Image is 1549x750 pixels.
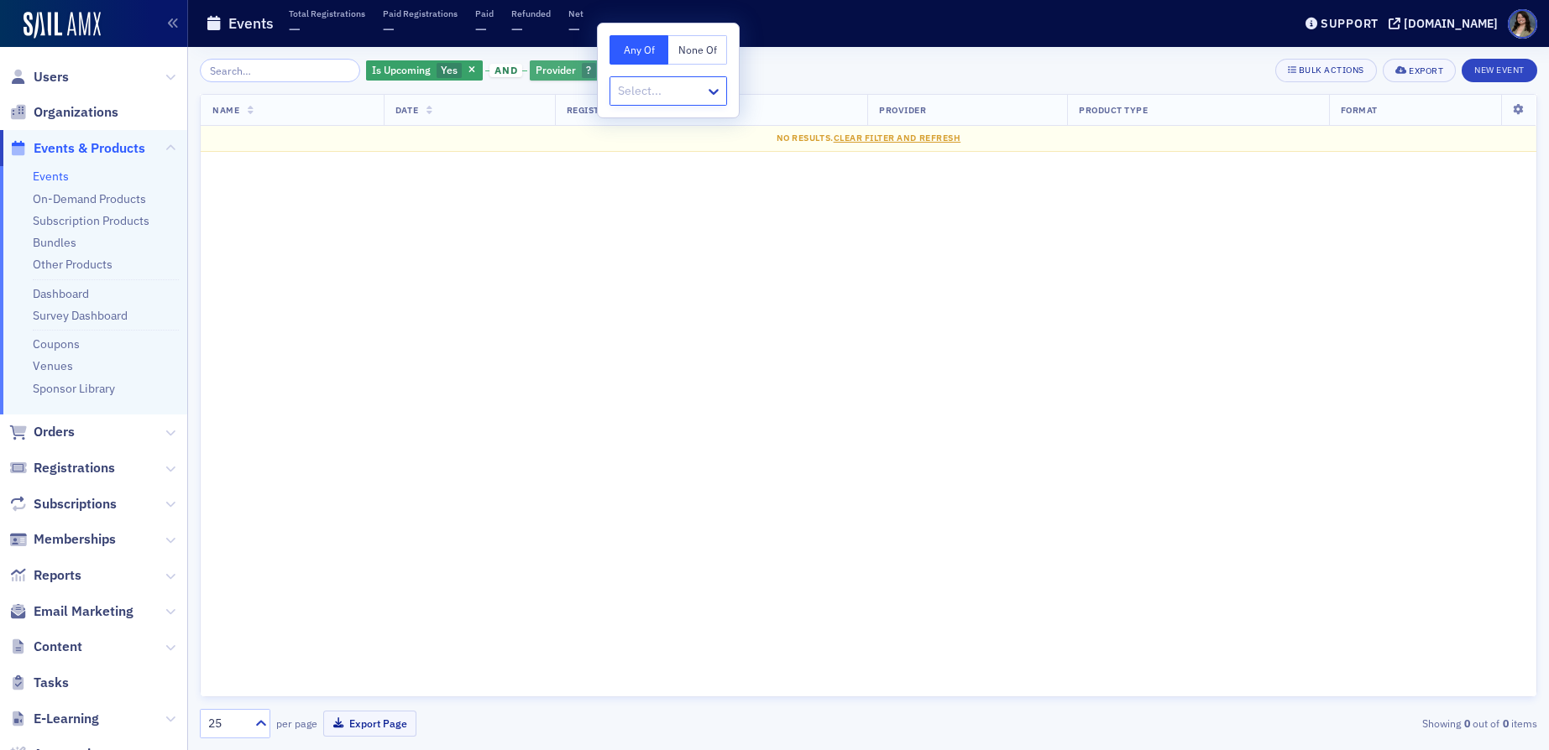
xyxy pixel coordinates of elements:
[9,103,118,122] a: Organizations
[372,63,431,76] span: Is Upcoming
[1299,65,1364,75] div: Bulk Actions
[9,423,75,441] a: Orders
[9,495,117,513] a: Subscriptions
[568,8,583,19] p: Net
[289,19,301,39] span: —
[9,710,99,728] a: E-Learning
[511,19,523,39] span: —
[33,381,115,396] a: Sponsor Library
[1508,9,1537,39] span: Profile
[395,104,418,116] span: Date
[610,35,668,65] button: Any Of
[1499,716,1511,731] strong: 0
[9,459,115,477] a: Registrations
[9,602,133,621] a: Email Marketing
[33,169,69,184] a: Events
[34,530,116,549] span: Memberships
[33,191,146,206] a: On-Demand Products
[9,638,82,656] a: Content
[1383,59,1456,82] button: Export
[568,19,580,39] span: —
[475,19,487,39] span: —
[1341,104,1378,116] span: Format
[34,602,133,621] span: Email Marketing
[323,711,416,737] button: Export Page
[9,68,69,86] a: Users
[1321,16,1379,31] div: Support
[485,64,527,77] button: and
[33,213,149,228] a: Subscription Products
[9,530,116,549] a: Memberships
[9,566,81,585] a: Reports
[9,139,145,158] a: Events & Products
[34,495,117,513] span: Subscriptions
[1079,104,1148,116] span: Product Type
[489,64,522,77] span: and
[34,68,69,86] span: Users
[33,336,80,352] a: Coupons
[33,308,128,323] a: Survey Dashboard
[200,59,360,82] input: Search…
[34,423,75,441] span: Orders
[1462,61,1537,76] a: New Event
[34,103,118,122] span: Organizations
[1389,18,1504,29] button: [DOMAIN_NAME]
[1275,59,1377,82] button: Bulk Actions
[34,459,115,477] span: Registrations
[511,8,551,19] p: Refunded
[289,8,365,19] p: Total Registrations
[34,674,69,692] span: Tasks
[34,710,99,728] span: E-Learning
[212,132,1525,145] div: No results.
[24,12,101,39] img: SailAMX
[34,139,145,158] span: Events & Products
[34,638,82,656] span: Content
[33,358,73,373] a: Venues
[383,8,458,19] p: Paid Registrations
[1103,716,1537,731] div: Showing out of items
[33,235,76,250] a: Bundles
[1462,59,1537,82] button: New Event
[34,566,81,585] span: Reports
[567,104,640,116] span: Registrations
[33,257,113,272] a: Other Products
[212,104,239,116] span: Name
[1461,716,1473,731] strong: 0
[1404,16,1498,31] div: [DOMAIN_NAME]
[475,8,494,19] p: Paid
[33,286,89,301] a: Dashboard
[834,132,961,143] span: Clear Filter and Refresh
[586,63,591,76] span: ?
[1409,66,1443,76] div: Export
[9,674,69,692] a: Tasks
[879,104,926,116] span: Provider
[208,715,245,732] div: 25
[441,63,458,76] span: Yes
[276,716,317,731] label: per page
[536,63,576,76] span: Provider
[668,35,727,65] button: None Of
[228,13,274,34] h1: Events
[366,60,483,81] div: Yes
[383,19,395,39] span: —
